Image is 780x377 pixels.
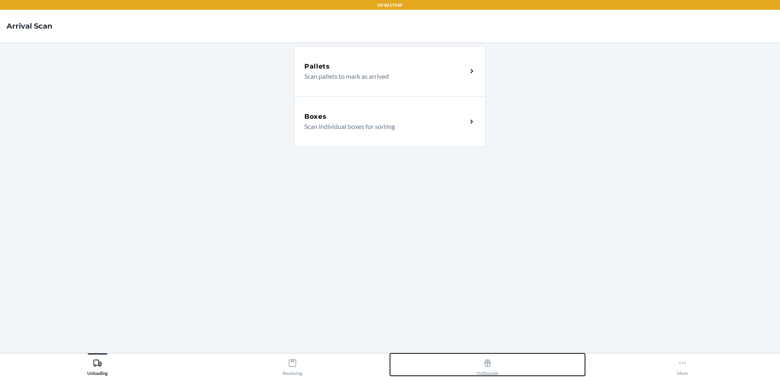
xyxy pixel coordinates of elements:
button: More [585,353,780,376]
h5: Boxes [304,112,327,122]
p: Scan pallets to mark as arrived [304,71,461,81]
a: BoxesScan individual boxes for sorting [294,96,486,147]
a: PalletsScan pallets to mark as arrived [294,46,486,96]
h5: Pallets [304,62,330,71]
div: Outbounds [476,355,499,376]
h4: Arrival Scan [7,21,52,31]
p: DFW1TMP [377,2,403,9]
p: Scan individual boxes for sorting [304,122,461,131]
button: Receiving [195,353,390,376]
div: Receiving [283,355,302,376]
div: More [677,355,688,376]
div: Unloading [87,355,108,376]
button: Outbounds [390,353,585,376]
